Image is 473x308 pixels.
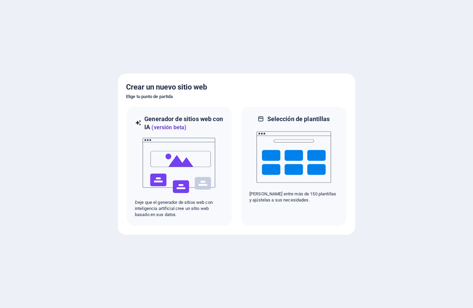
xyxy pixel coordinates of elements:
font: Crear un nuevo sitio web [126,83,207,91]
font: [PERSON_NAME] entre más de 150 plantillas y ajústelas a sus necesidades. [249,191,336,203]
font: Deje que el generador de sitios web con inteligencia artificial cree un sitio web basado en sus d... [135,200,213,217]
img: ai [142,132,217,199]
div: Generador de sitios web con IA(versión beta)aiDeje que el generador de sitios web con inteligenci... [126,106,232,227]
font: (versión beta) [151,124,186,131]
font: Selección de plantillas [267,115,330,122]
div: Selección de plantillas[PERSON_NAME] entre más de 150 plantillas y ajústelas a sus necesidades. [241,106,347,227]
font: Generador de sitios web con IA [144,115,223,131]
font: Elige tu punto de partida [126,94,173,99]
